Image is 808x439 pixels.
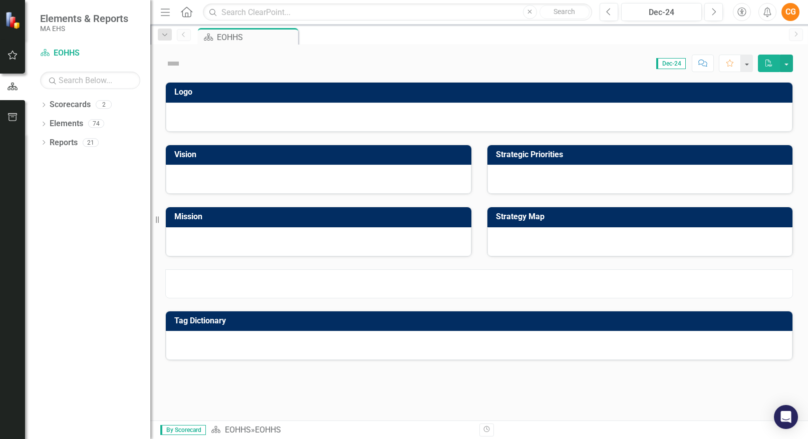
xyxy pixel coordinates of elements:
div: 74 [88,120,104,128]
img: Not Defined [165,56,181,72]
small: MA EHS [40,25,128,33]
span: By Scorecard [160,425,206,435]
div: EOHHS [217,31,296,44]
a: Elements [50,118,83,130]
button: CG [781,3,799,21]
button: Dec-24 [621,3,702,21]
span: Dec-24 [656,58,686,69]
span: Search [554,8,575,16]
a: Scorecards [50,99,91,111]
a: Reports [50,137,78,149]
img: ClearPoint Strategy [5,11,23,29]
button: Search [540,5,590,19]
input: Search ClearPoint... [203,4,592,21]
a: EOHHS [225,425,251,434]
h3: Strategy Map [496,212,788,221]
h3: Tag Dictionary [174,316,787,325]
h3: Logo [174,88,787,97]
div: EOHHS [255,425,281,434]
h3: Vision [174,150,466,159]
h3: Mission [174,212,466,221]
a: EOHHS [40,48,140,59]
div: » [211,424,471,436]
div: 21 [83,138,99,147]
h3: Strategic Priorities [496,150,788,159]
span: Elements & Reports [40,13,128,25]
div: Open Intercom Messenger [774,405,798,429]
div: 2 [96,101,112,109]
div: Dec-24 [625,7,698,19]
input: Search Below... [40,72,140,89]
